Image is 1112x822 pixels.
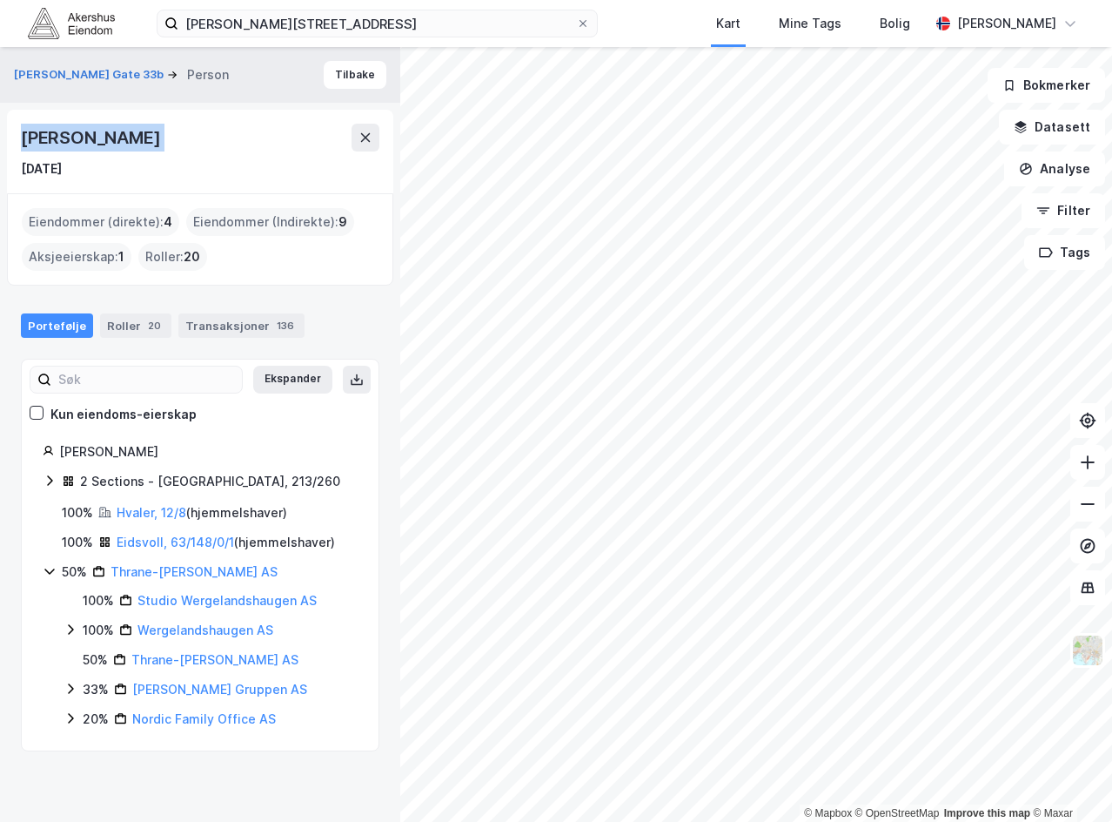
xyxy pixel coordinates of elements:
div: Roller [100,313,171,338]
div: ( hjemmelshaver ) [117,502,287,523]
button: Tilbake [324,61,386,89]
div: 20 [144,317,164,334]
a: OpenStreetMap [855,807,940,819]
div: 100% [62,532,93,553]
span: 4 [164,212,172,232]
iframe: Chat Widget [1025,738,1112,822]
img: Z [1071,634,1104,667]
div: Eiendommer (Indirekte) : [186,208,354,236]
button: [PERSON_NAME] Gate 33b [14,66,167,84]
a: Hvaler, 12/8 [117,505,186,520]
button: Tags [1024,235,1105,270]
a: Nordic Family Office AS [132,711,276,726]
div: ( hjemmelshaver ) [117,532,335,553]
button: Filter [1022,193,1105,228]
button: Bokmerker [988,68,1105,103]
a: Thrane-[PERSON_NAME] AS [111,564,278,579]
a: Mapbox [804,807,852,819]
div: Bolig [880,13,910,34]
div: 100% [83,620,114,641]
div: Portefølje [21,313,93,338]
div: 50% [83,650,108,670]
img: akershus-eiendom-logo.9091f326c980b4bce74ccdd9f866810c.svg [28,8,115,38]
div: 100% [83,590,114,611]
a: Eidsvoll, 63/148/0/1 [117,535,234,549]
div: 50% [62,562,87,583]
div: [PERSON_NAME] [21,124,164,152]
div: Person [187,64,229,85]
div: 2 Sections - [GEOGRAPHIC_DATA], 213/260 [80,471,340,492]
div: 20% [83,709,109,730]
input: Søk [51,367,242,393]
a: Studio Wergelandshaugen AS [137,593,317,608]
span: 20 [184,246,200,267]
span: 9 [338,212,347,232]
input: Søk på adresse, matrikkel, gårdeiere, leietakere eller personer [178,10,576,37]
button: Ekspander [253,366,332,394]
button: Analyse [1004,152,1105,186]
a: Improve this map [944,807,1030,819]
div: Kun eiendoms-eierskap [50,404,197,425]
div: Aksjeeierskap : [22,243,131,271]
button: Datasett [999,110,1105,145]
a: Wergelandshaugen AS [137,623,273,637]
a: Thrane-[PERSON_NAME] AS [131,652,298,667]
div: 136 [273,317,298,334]
span: 1 [118,246,124,267]
div: Kontrollprogram for chat [1025,738,1112,822]
div: [PERSON_NAME] [957,13,1056,34]
div: Mine Tags [779,13,841,34]
div: Kart [716,13,740,34]
div: 100% [62,502,93,523]
div: [PERSON_NAME] [59,441,358,462]
div: Eiendommer (direkte) : [22,208,179,236]
div: Roller : [138,243,207,271]
div: 33% [83,679,109,700]
div: [DATE] [21,158,62,179]
div: Transaksjoner [178,313,305,338]
a: [PERSON_NAME] Gruppen AS [132,682,307,697]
